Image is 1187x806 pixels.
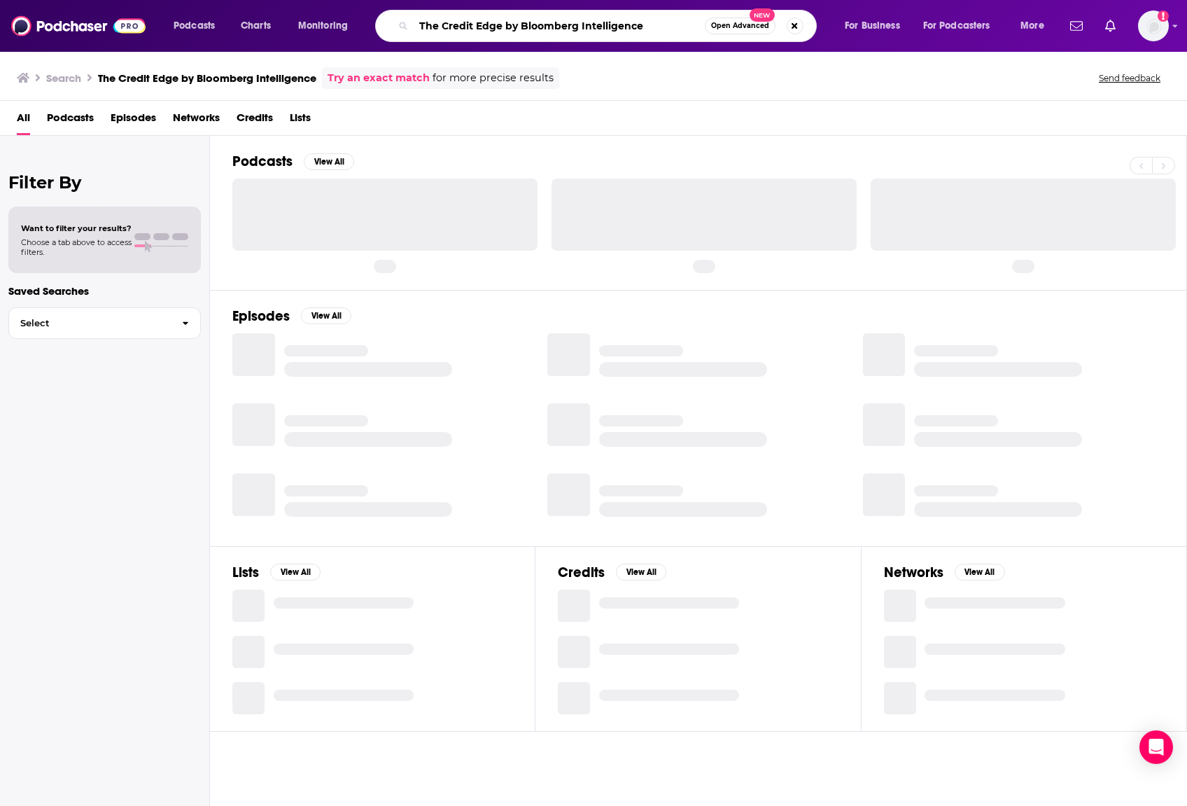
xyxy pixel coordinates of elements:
[21,237,132,257] span: Choose a tab above to access filters.
[111,106,156,135] a: Episodes
[1138,11,1169,41] img: User Profile
[232,153,354,170] a: PodcastsView All
[232,564,259,581] h2: Lists
[914,15,1011,37] button: open menu
[241,16,271,36] span: Charts
[1138,11,1169,41] button: Show profile menu
[21,223,132,233] span: Want to filter your results?
[1138,11,1169,41] span: Logged in as HaileeShanahan
[232,307,351,325] a: EpisodesView All
[616,564,666,581] button: View All
[232,153,293,170] h2: Podcasts
[8,307,201,339] button: Select
[1020,16,1044,36] span: More
[705,18,775,34] button: Open AdvancedNew
[1095,72,1165,84] button: Send feedback
[845,16,900,36] span: For Business
[301,307,351,324] button: View All
[270,564,321,581] button: View All
[298,16,348,36] span: Monitoring
[750,8,775,22] span: New
[328,70,430,86] a: Try an exact match
[1100,14,1121,38] a: Show notifications dropdown
[9,319,171,328] span: Select
[47,106,94,135] a: Podcasts
[8,172,201,193] h2: Filter By
[955,564,1005,581] button: View All
[304,153,354,170] button: View All
[232,307,290,325] h2: Episodes
[1158,11,1169,22] svg: Add a profile image
[8,284,201,298] p: Saved Searches
[711,22,769,29] span: Open Advanced
[290,106,311,135] a: Lists
[433,70,554,86] span: for more precise results
[288,15,366,37] button: open menu
[884,564,943,581] h2: Networks
[46,71,81,85] h3: Search
[237,106,273,135] a: Credits
[17,106,30,135] a: All
[174,16,215,36] span: Podcasts
[558,564,666,581] a: CreditsView All
[232,564,321,581] a: ListsView All
[923,16,990,36] span: For Podcasters
[388,10,830,42] div: Search podcasts, credits, & more...
[173,106,220,135] a: Networks
[232,15,279,37] a: Charts
[1011,15,1062,37] button: open menu
[164,15,233,37] button: open menu
[98,71,316,85] h3: The Credit Edge by Bloomberg Intelligence
[11,13,146,39] img: Podchaser - Follow, Share and Rate Podcasts
[414,15,705,37] input: Search podcasts, credits, & more...
[1065,14,1088,38] a: Show notifications dropdown
[1139,730,1173,764] div: Open Intercom Messenger
[884,564,1005,581] a: NetworksView All
[558,564,605,581] h2: Credits
[835,15,918,37] button: open menu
